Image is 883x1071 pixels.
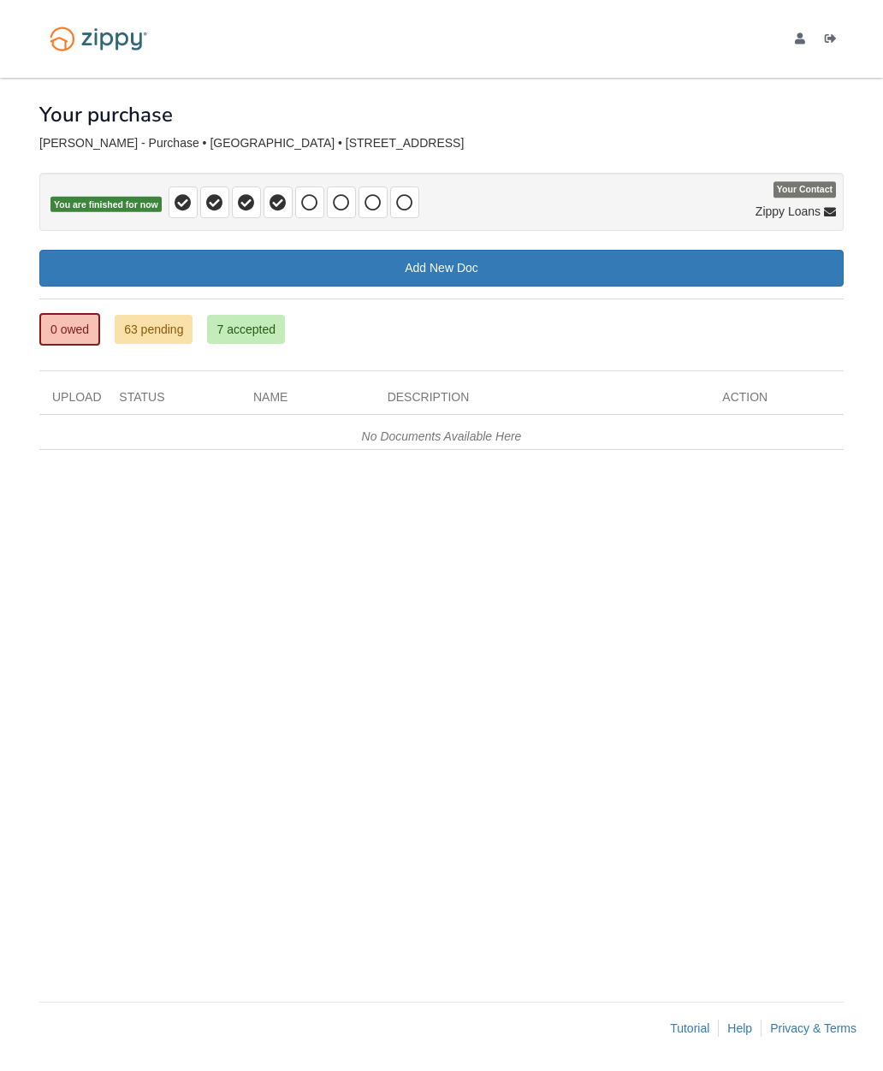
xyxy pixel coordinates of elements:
div: Description [375,388,710,414]
div: Status [106,388,240,414]
span: You are finished for now [50,197,162,213]
div: Name [240,388,375,414]
span: Your Contact [773,182,836,198]
a: Privacy & Terms [770,1021,856,1035]
a: Add New Doc [39,250,844,287]
div: Upload [39,388,106,414]
div: Action [709,388,844,414]
h1: Your purchase [39,104,173,126]
a: 63 pending [115,315,193,344]
a: edit profile [795,33,812,50]
img: Logo [39,19,157,59]
em: No Documents Available Here [362,429,522,443]
div: [PERSON_NAME] - Purchase • [GEOGRAPHIC_DATA] • [STREET_ADDRESS] [39,136,844,151]
a: Log out [825,33,844,50]
a: Help [727,1021,752,1035]
span: Zippy Loans [756,203,821,220]
a: 7 accepted [207,315,285,344]
a: 0 owed [39,313,100,346]
a: Tutorial [670,1021,709,1035]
